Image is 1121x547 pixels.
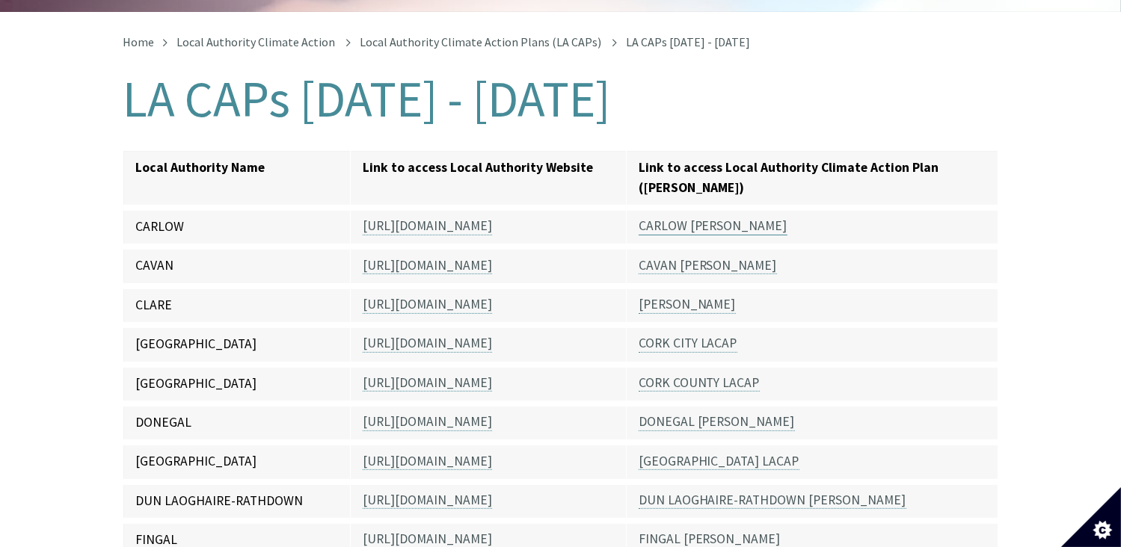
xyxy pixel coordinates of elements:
[627,34,751,49] span: LA CAPs [DATE] - [DATE]
[639,159,939,195] strong: Link to access Local Authority Climate Action Plan ([PERSON_NAME])
[1061,487,1121,547] button: Set cookie preferences
[363,218,492,235] a: [URL][DOMAIN_NAME]
[123,34,155,49] a: Home
[123,481,351,520] td: DUN LAOGHAIRE-RATHDOWN
[639,257,777,274] a: CAVAN [PERSON_NAME]
[639,453,799,470] a: [GEOGRAPHIC_DATA] LACAP
[639,218,787,235] a: CARLOW [PERSON_NAME]
[360,34,602,49] a: Local Authority Climate Action Plans (LA CAPs)
[363,257,492,274] a: [URL][DOMAIN_NAME]
[123,72,998,127] h1: LA CAPs [DATE] - [DATE]
[639,492,906,509] a: DUN LAOGHAIRE-RATHDOWN [PERSON_NAME]
[363,297,492,314] a: [URL][DOMAIN_NAME]
[639,374,760,392] a: CORK COUNTY LACAP
[363,414,492,431] a: [URL][DOMAIN_NAME]
[639,414,795,431] a: DONEGAL [PERSON_NAME]
[123,286,351,325] td: CLARE
[123,247,351,285] td: CAVAN
[123,208,351,247] td: CARLOW
[363,453,492,470] a: [URL][DOMAIN_NAME]
[136,159,265,176] strong: Local Authority Name
[123,442,351,481] td: [GEOGRAPHIC_DATA]
[363,159,593,176] strong: Link to access Local Authority Website
[363,492,492,509] a: [URL][DOMAIN_NAME]
[639,297,736,314] a: [PERSON_NAME]
[177,34,336,49] a: Local Authority Climate Action
[123,404,351,442] td: DONEGAL
[123,364,351,403] td: [GEOGRAPHIC_DATA]
[639,336,737,353] a: CORK CITY LACAP
[363,374,492,392] a: [URL][DOMAIN_NAME]
[123,325,351,364] td: [GEOGRAPHIC_DATA]
[363,336,492,353] a: [URL][DOMAIN_NAME]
